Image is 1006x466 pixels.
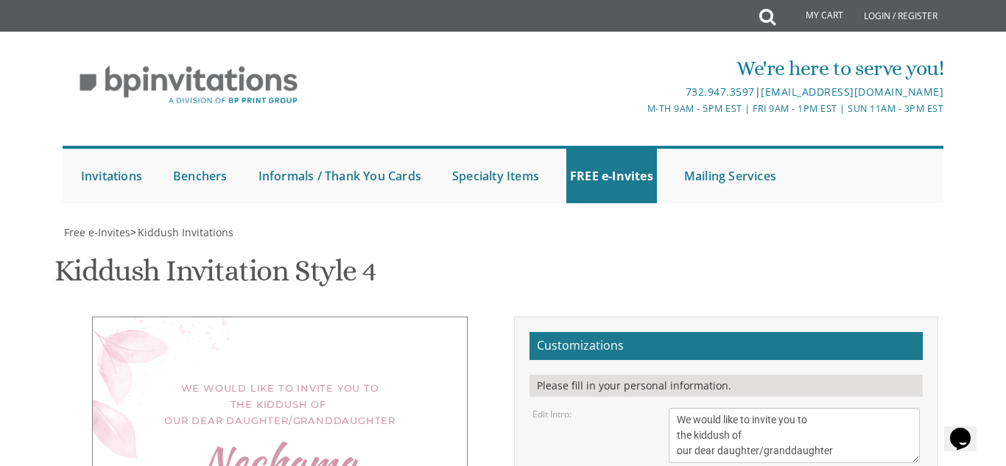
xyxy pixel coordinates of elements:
[136,225,233,239] a: Kiddush Invitations
[255,149,425,203] a: Informals / Thank You Cards
[566,149,657,203] a: FREE e-Invites
[64,225,130,239] span: Free e-Invites
[357,101,944,116] div: M-Th 9am - 5pm EST | Fri 9am - 1pm EST | Sun 11am - 3pm EST
[530,375,923,397] div: Please fill in your personal information.
[669,408,920,463] textarea: We would like to invite you to the kiddush of our dear daughter/granddaughter
[774,1,854,31] a: My Cart
[530,332,923,360] h2: Customizations
[944,407,991,451] iframe: chat widget
[686,85,755,99] a: 732.947.3597
[77,149,146,203] a: Invitations
[680,149,780,203] a: Mailing Services
[357,83,944,101] div: |
[532,408,571,420] label: Edit Intro:
[761,85,943,99] a: [EMAIL_ADDRESS][DOMAIN_NAME]
[169,149,231,203] a: Benchers
[357,54,944,83] div: We're here to serve you!
[449,149,543,203] a: Specialty Items
[54,255,376,298] h1: Kiddush Invitation Style 4
[63,54,315,116] img: BP Invitation Loft
[122,380,437,428] div: We would like to invite you to the kiddush of our dear daughter/granddaughter
[63,225,130,239] a: Free e-Invites
[130,225,233,239] span: >
[138,225,233,239] span: Kiddush Invitations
